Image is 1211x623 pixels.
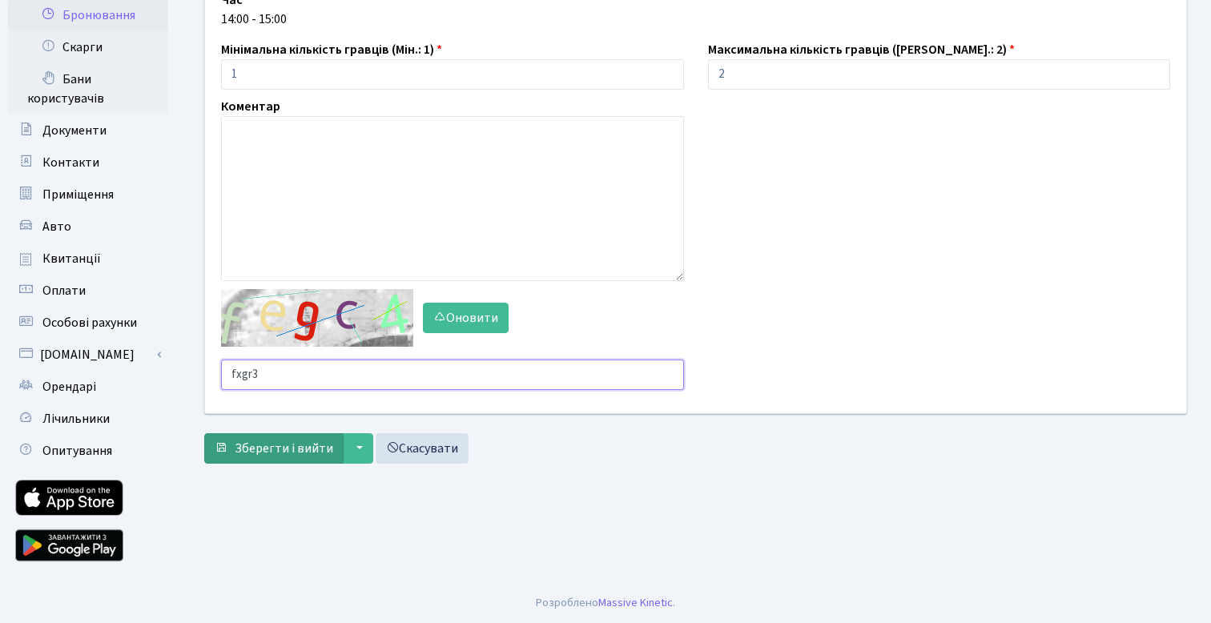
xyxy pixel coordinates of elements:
[8,211,168,243] a: Авто
[8,31,168,63] a: Скарги
[42,154,99,171] span: Контакти
[221,97,280,116] label: Коментар
[8,115,168,147] a: Документи
[8,243,168,275] a: Квитанції
[221,10,1170,29] div: 14:00 - 15:00
[8,435,168,467] a: Опитування
[42,442,112,460] span: Опитування
[423,303,509,333] button: Оновити
[376,433,469,464] a: Скасувати
[8,179,168,211] a: Приміщення
[221,360,684,390] input: Введіть текст із зображення
[42,410,110,428] span: Лічильники
[42,314,137,332] span: Особові рахунки
[42,378,96,396] span: Орендарі
[8,371,168,403] a: Орендарі
[42,186,114,203] span: Приміщення
[42,250,101,267] span: Квитанції
[8,403,168,435] a: Лічильники
[42,218,71,235] span: Авто
[708,40,1015,59] label: Максимальна кількість гравців ([PERSON_NAME].: 2)
[221,289,413,347] img: default
[8,307,168,339] a: Особові рахунки
[536,594,675,612] div: Розроблено .
[8,63,168,115] a: Бани користувачів
[598,594,673,611] a: Massive Kinetic
[8,339,168,371] a: [DOMAIN_NAME]
[235,440,333,457] span: Зберегти і вийти
[8,147,168,179] a: Контакти
[42,282,86,299] span: Оплати
[42,122,107,139] span: Документи
[221,40,442,59] label: Мінімальна кількість гравців (Мін.: 1)
[8,275,168,307] a: Оплати
[204,433,344,464] button: Зберегти і вийти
